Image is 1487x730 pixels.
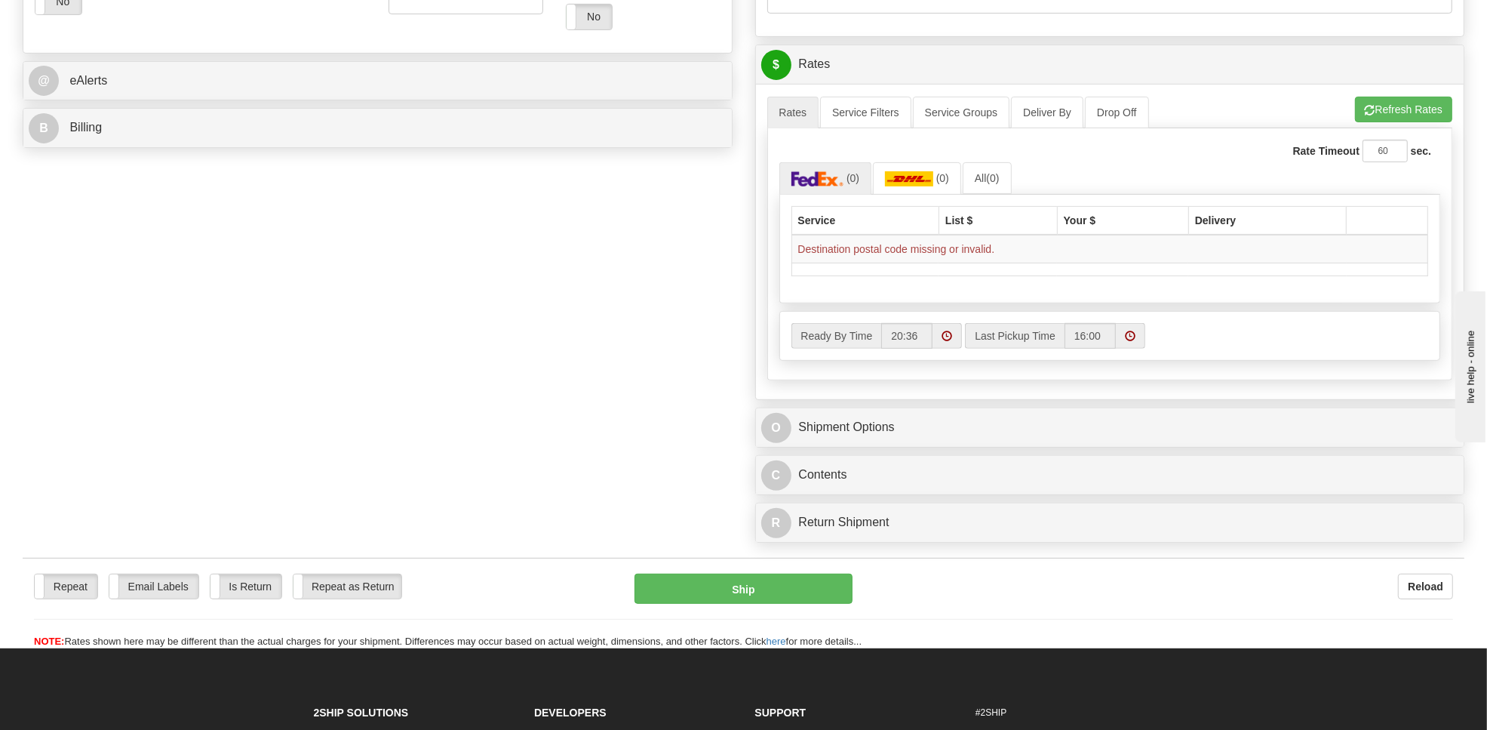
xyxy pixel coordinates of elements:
button: Ship [634,574,852,604]
iframe: chat widget [1452,288,1485,442]
strong: 2Ship Solutions [314,707,409,719]
a: Rates [767,97,819,128]
label: Last Pickup Time [965,323,1065,349]
span: C [761,460,791,491]
a: CContents [761,460,1459,491]
a: Service Filters [820,97,911,128]
strong: Support [755,707,806,719]
a: @ eAlerts [29,66,727,97]
span: @ [29,66,59,96]
th: Service [791,207,939,236]
button: Reload [1398,574,1453,599]
span: NOTE: [34,636,64,647]
span: (0) [986,172,999,184]
a: RReturn Shipment [761,507,1459,538]
a: $Rates [761,49,1459,80]
label: Email Labels [109,574,198,599]
span: eAlerts [69,74,107,87]
label: Repeat as Return [293,574,401,599]
th: List $ [939,207,1057,236]
b: Reload [1408,581,1443,593]
label: sec. [1411,143,1431,159]
span: R [761,508,791,538]
a: here [767,636,786,647]
label: Is Return [210,574,282,599]
th: Delivery [1188,207,1346,236]
label: Ready By Time [791,323,882,349]
span: $ [761,50,791,80]
a: Deliver By [1011,97,1083,128]
td: Destination postal code missing or invalid. [791,235,1428,263]
strong: Developers [534,707,607,719]
span: O [761,413,791,443]
span: (0) [846,172,859,184]
a: Service Groups [913,97,1009,128]
button: Refresh Rates [1355,97,1452,122]
a: All [963,162,1012,194]
a: B Billing [29,112,727,143]
a: Drop Off [1085,97,1149,128]
label: Rate Timeout [1293,143,1359,159]
h6: #2SHIP [975,708,1174,718]
label: Repeat [35,574,97,599]
img: FedEx Express® [791,171,844,186]
th: Your $ [1057,207,1188,236]
div: Rates shown here may be different than the actual charges for your shipment. Differences may occu... [23,635,1464,649]
span: B [29,113,59,143]
img: DHL [885,171,933,186]
a: OShipment Options [761,412,1459,443]
label: No [567,5,613,29]
span: (0) [936,172,949,184]
span: Billing [69,121,102,134]
div: live help - online [11,13,140,24]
